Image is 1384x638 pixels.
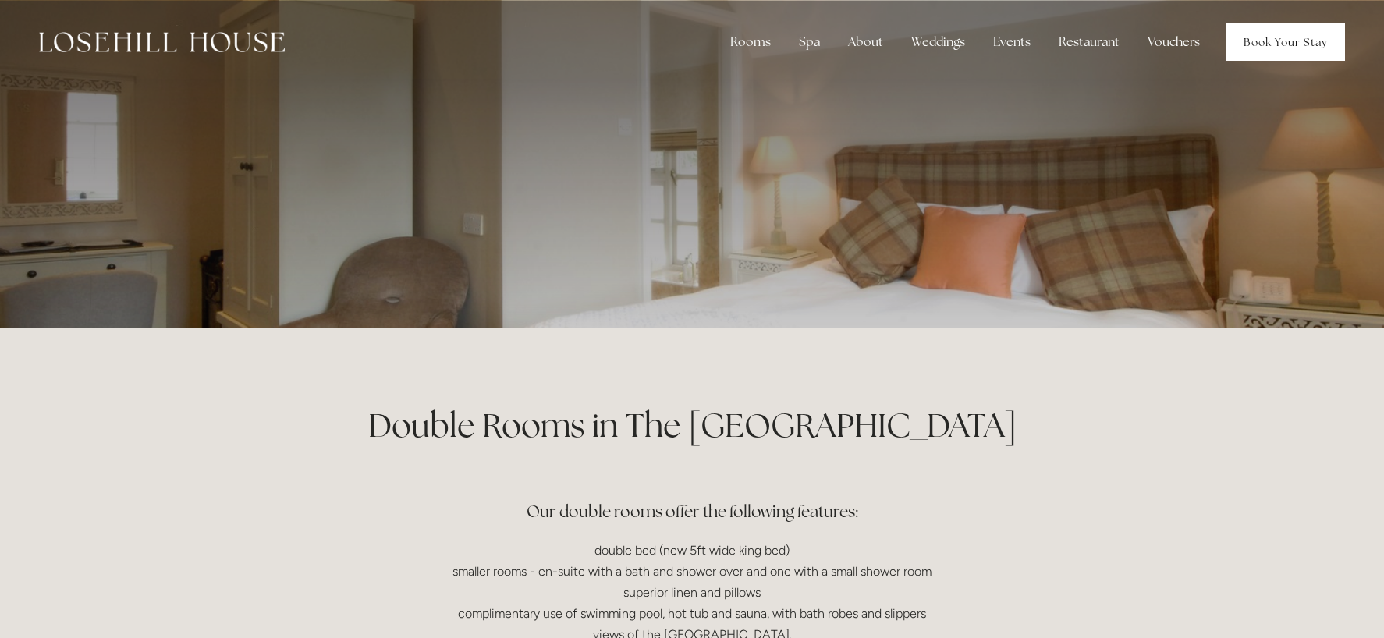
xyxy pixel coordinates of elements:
[899,27,978,58] div: Weddings
[319,402,1065,448] h1: Double Rooms in The [GEOGRAPHIC_DATA]
[319,465,1065,527] h3: Our double rooms offer the following features:
[836,27,896,58] div: About
[786,27,832,58] div: Spa
[1226,23,1345,61] a: Book Your Stay
[718,27,783,58] div: Rooms
[981,27,1043,58] div: Events
[39,32,285,52] img: Losehill House
[1135,27,1212,58] a: Vouchers
[1046,27,1132,58] div: Restaurant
